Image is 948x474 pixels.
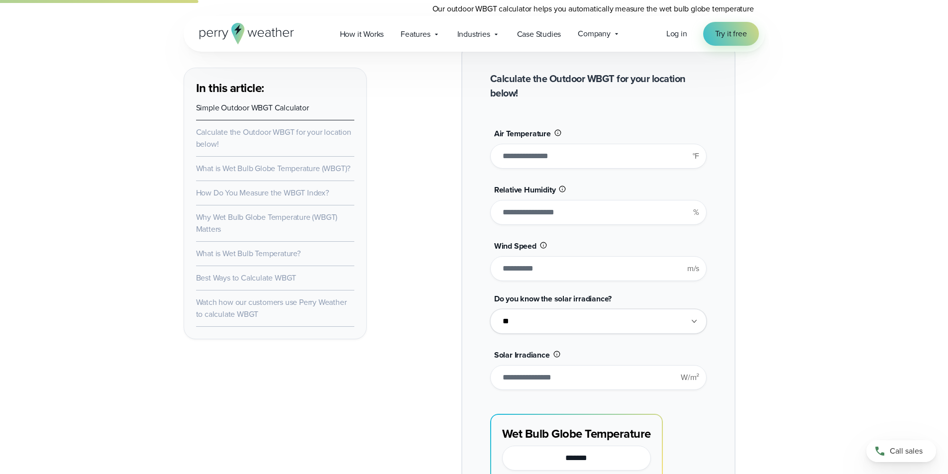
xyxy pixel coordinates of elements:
[196,187,329,198] a: How Do You Measure the WBGT Index?
[866,440,936,462] a: Call sales
[890,445,923,457] span: Call sales
[196,80,354,96] h3: In this article:
[401,28,430,40] span: Features
[494,240,536,252] span: Wind Speed
[494,293,612,304] span: Do you know the solar irradiance?
[494,128,551,139] span: Air Temperature
[196,163,351,174] a: What is Wet Bulb Globe Temperature (WBGT)?
[196,102,309,113] a: Simple Outdoor WBGT Calculator
[340,28,384,40] span: How it Works
[331,24,393,44] a: How it Works
[196,126,351,150] a: Calculate the Outdoor WBGT for your location below!
[490,72,707,100] h2: Calculate the Outdoor WBGT for your location below!
[196,296,347,320] a: Watch how our customers use Perry Weather to calculate WBGT
[703,22,759,46] a: Try it free
[457,28,490,40] span: Industries
[196,248,301,259] a: What is Wet Bulb Temperature?
[432,3,765,27] p: Our outdoor WBGT calculator helps you automatically measure the wet bulb globe temperature quickl...
[666,28,687,39] span: Log in
[509,24,570,44] a: Case Studies
[578,28,611,40] span: Company
[494,184,556,195] span: Relative Humidity
[196,272,297,284] a: Best Ways to Calculate WBGT
[196,211,338,235] a: Why Wet Bulb Globe Temperature (WBGT) Matters
[517,28,561,40] span: Case Studies
[494,349,550,361] span: Solar Irradiance
[715,28,747,40] span: Try it free
[666,28,687,40] a: Log in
